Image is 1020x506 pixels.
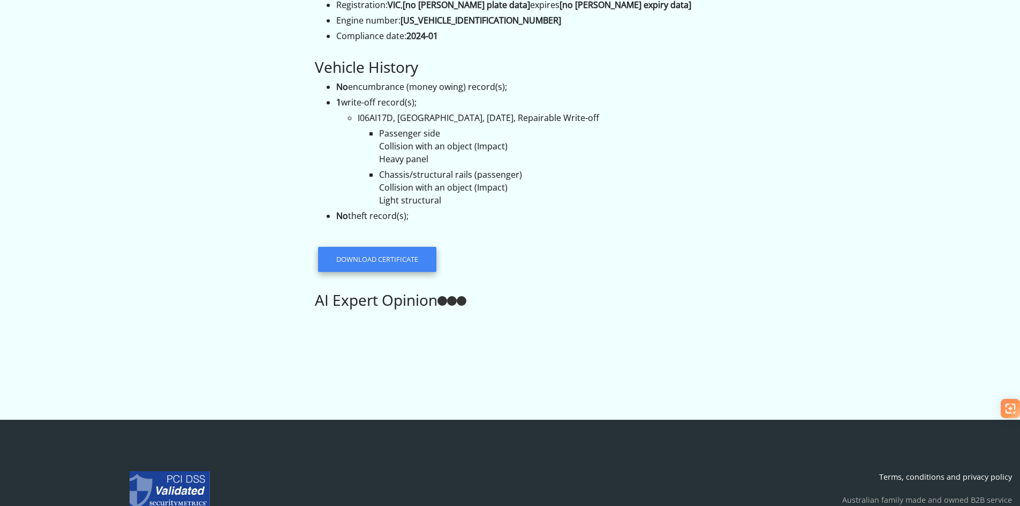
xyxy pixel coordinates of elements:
li: encumbrance (money owing) record(s); [336,80,706,93]
li: I06AI17D, [GEOGRAPHIC_DATA], [DATE], Repairable Write-off [358,111,706,207]
a: Terms, conditions and privacy policy [879,472,1012,482]
li: write-off record(s); [336,96,706,207]
li: theft record(s); [336,209,706,222]
h3: AI Expert Opinion [315,291,706,309]
li: Passenger side Collision with an object (Impact) Heavy panel [379,127,706,165]
li: Compliance date: [336,29,706,42]
li: Chassis/structural rails (passenger) Collision with an object (Impact) Light structural [379,168,706,207]
strong: No [336,81,348,93]
a: Download certificate [318,247,436,271]
li: Engine number: [336,14,706,27]
strong: No [336,210,348,222]
strong: 2024-01 [406,30,438,42]
h3: Vehicle History [315,58,706,77]
strong: 1 [336,96,341,108]
strong: [US_VEHICLE_IDENTIFICATION_NUMBER] [401,14,561,26]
